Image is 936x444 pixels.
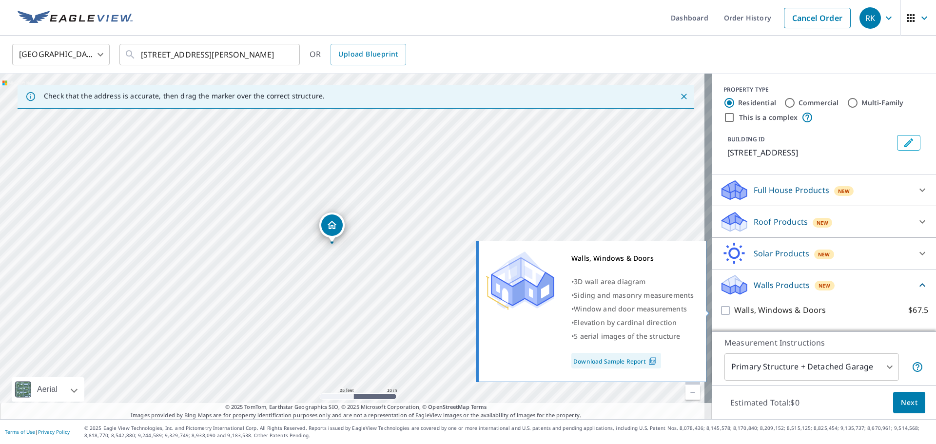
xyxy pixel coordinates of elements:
a: Terms of Use [5,428,35,435]
div: Walls, Windows & Doors [571,251,694,265]
label: Commercial [799,98,839,108]
div: RK [859,7,881,29]
p: [STREET_ADDRESS] [727,147,893,158]
span: New [838,187,850,195]
div: • [571,275,694,289]
a: Download Sample Report [571,353,661,368]
span: Your report will include the primary structure and a detached garage if one exists. [912,361,923,373]
span: New [818,251,830,258]
div: OR [310,44,406,65]
span: New [817,219,829,227]
div: Dropped pin, building 1, Residential property, 4105 Kinder Dr Reading, PA 19605 [319,212,345,243]
label: Multi-Family [861,98,904,108]
p: $67.5 [908,304,928,316]
div: • [571,302,694,316]
p: Full House Products [754,184,829,196]
div: PROPERTY TYPE [723,85,924,94]
a: Upload Blueprint [331,44,406,65]
span: © 2025 TomTom, Earthstar Geographics SIO, © 2025 Microsoft Corporation, © [225,403,487,411]
img: EV Logo [18,11,133,25]
span: Next [901,397,917,409]
div: Full House ProductsNew [720,178,928,202]
p: Walls, Windows & Doors [734,304,826,316]
div: • [571,329,694,343]
span: Elevation by cardinal direction [574,318,677,327]
a: Terms [471,403,487,410]
img: Premium [486,251,554,310]
div: Roof ProductsNew [720,210,928,233]
div: Aerial [12,377,84,402]
p: BUILDING ID [727,135,765,143]
p: © 2025 Eagle View Technologies, Inc. and Pictometry International Corp. All Rights Reserved. Repo... [84,425,931,439]
p: | [5,429,70,435]
span: Siding and masonry measurements [574,290,694,300]
a: Cancel Order [784,8,851,28]
a: Privacy Policy [38,428,70,435]
div: Aerial [34,377,60,402]
div: Solar ProductsNew [720,242,928,265]
label: Residential [738,98,776,108]
span: New [819,282,831,290]
span: Window and door measurements [574,304,687,313]
a: Current Level 20, Zoom Out [685,385,700,400]
div: • [571,316,694,329]
label: This is a complex [739,113,798,122]
span: 5 aerial images of the structure [574,331,680,341]
p: Measurement Instructions [724,337,923,348]
div: [GEOGRAPHIC_DATA] [12,41,110,68]
img: Pdf Icon [646,357,659,366]
div: Walls ProductsNew [720,273,928,296]
p: Roof Products [754,216,808,228]
input: Search by address or latitude-longitude [141,41,280,68]
span: 3D wall area diagram [574,277,645,286]
p: Estimated Total: $0 [722,392,807,413]
p: Check that the address is accurate, then drag the marker over the correct structure. [44,92,325,100]
button: Edit building 1 [897,135,920,151]
button: Next [893,392,925,414]
span: Upload Blueprint [338,48,398,60]
p: Walls Products [754,279,810,291]
div: Primary Structure + Detached Garage [724,353,899,381]
p: Solar Products [754,248,809,259]
button: Close [678,90,690,103]
a: OpenStreetMap [428,403,469,410]
div: • [571,289,694,302]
